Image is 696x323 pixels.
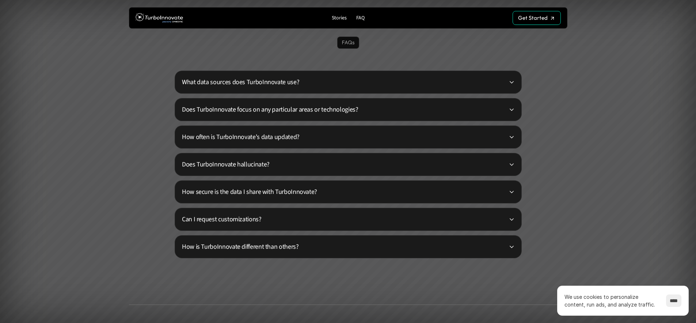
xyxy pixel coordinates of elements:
p: Stories [332,15,347,21]
p: FAQ [356,15,365,21]
p: Get Started [518,15,548,21]
a: Stories [329,13,350,23]
p: We use cookies to personalize content, run ads, and analyze traffic. [564,293,659,308]
img: TurboInnovate Logo [136,11,183,25]
a: FAQ [353,13,368,23]
a: Get Started [513,11,561,25]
